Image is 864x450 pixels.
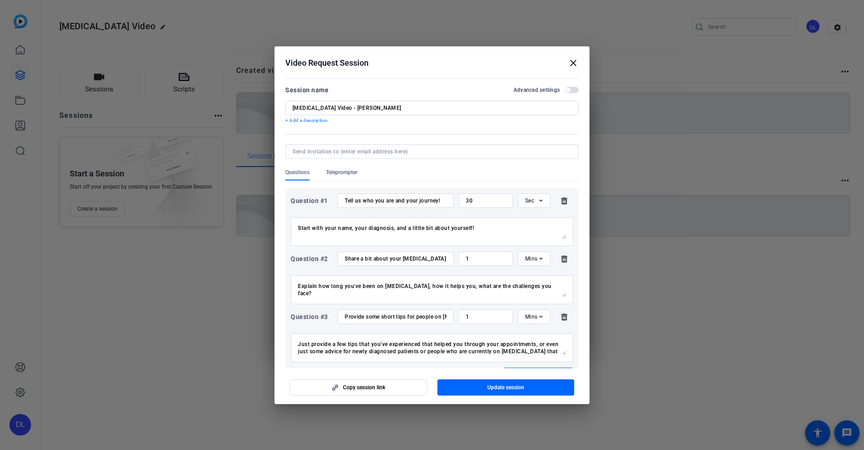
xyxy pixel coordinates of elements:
span: Sec [525,198,535,204]
span: Copy session link [343,384,385,391]
input: Enter your question here [345,197,446,204]
input: Enter Session Name [292,104,571,112]
p: + Add a description [285,117,579,124]
div: Question #3 [291,311,333,322]
button: Add another question [504,368,573,384]
div: Question #1 [291,195,333,206]
input: Send invitation to (enter email address here) [292,148,568,155]
h2: Advanced settings [513,86,560,94]
span: Mins [525,256,538,262]
input: Enter your question here [345,255,446,262]
div: Session name [285,85,328,95]
div: Video Request Session [285,58,579,68]
input: Enter your question here [345,313,446,320]
button: Copy session link [290,379,427,396]
mat-icon: close [568,58,579,68]
span: Teleprompter [326,169,357,176]
span: Mins [525,314,538,320]
input: Time [466,313,506,320]
div: Question #2 [291,253,333,264]
span: Update session [487,384,524,391]
span: Questions [285,169,310,176]
input: Time [466,197,506,204]
input: Time [466,255,506,262]
button: Update session [437,379,575,396]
